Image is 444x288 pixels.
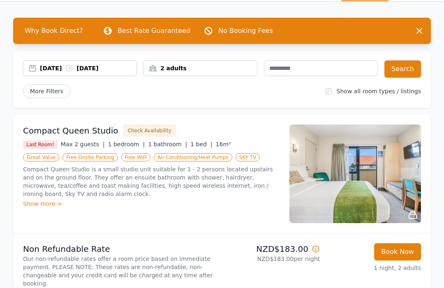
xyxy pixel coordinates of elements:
[23,141,58,149] span: Last Room!
[23,125,118,137] h3: Compact Queen Studio
[337,88,421,95] label: Show all room types / listings
[62,154,118,162] span: Free Onsite Parking
[123,125,176,137] button: Check Availability
[236,154,260,162] span: SKY TV
[374,244,421,261] button: Book Now
[23,200,280,208] div: Show more >
[144,65,257,73] div: 2 adults
[225,255,320,263] p: NZD$183.00 per night
[23,166,280,198] p: Compact Queen Studio is a small studio unit suitable for 1 - 2 persons located upstairs and on th...
[118,26,190,36] p: Best Rate Guaranteed
[225,244,320,255] p: NZD$183.00
[40,65,136,73] div: [DATE] [DATE]
[121,154,151,162] span: Free WiFi
[108,141,145,148] span: 1 bedroom |
[148,141,187,148] span: 1 bathroom |
[23,255,219,288] p: Our non-refundable rates offer a room price based on immediate payment. PLEASE NOTE: These rates ...
[23,85,70,99] span: More Filters
[18,23,90,39] span: Why Book Direct?
[23,244,219,255] p: Non Refundable Rate
[23,154,59,162] span: Great Value
[216,141,231,148] span: 16m²
[326,264,421,272] p: 1 night, 2 adults
[190,141,212,148] span: 1 bed |
[384,61,421,78] button: Search
[154,154,232,162] span: Air Conditioning/Heat Pumps
[218,26,273,36] p: No Booking Fees
[61,141,105,148] span: Max 2 guests |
